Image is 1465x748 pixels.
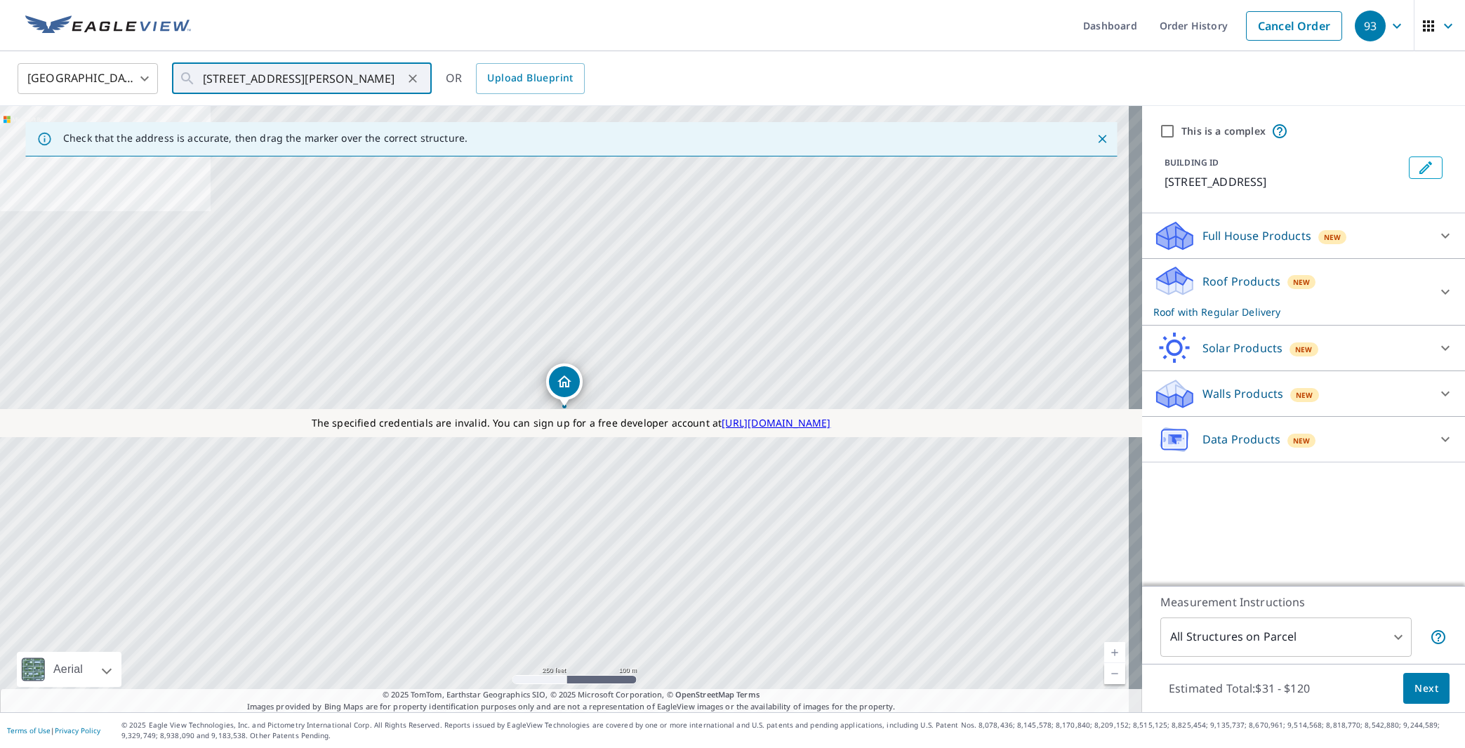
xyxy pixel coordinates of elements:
[1409,156,1443,179] button: Edit building 1
[55,726,100,735] a: Privacy Policy
[1153,422,1454,456] div: Data ProductsNew
[1181,124,1266,138] label: This is a complex
[1158,673,1321,704] p: Estimated Total: $31 - $120
[1403,673,1450,704] button: Next
[1153,265,1454,319] div: Roof ProductsNewRoof with Regular Delivery
[1160,594,1447,610] p: Measurement Instructions
[675,689,734,700] a: OpenStreetMap
[403,69,423,88] button: Clear
[1165,156,1219,168] p: BUILDING ID
[1153,305,1428,319] p: Roof with Regular Delivery
[736,689,760,700] a: Terms
[1104,642,1125,663] a: Current Level 17, Zoom In
[1296,389,1313,401] span: New
[1165,173,1403,190] p: [STREET_ADDRESS]
[1414,680,1438,697] span: Next
[1430,629,1447,646] span: Your report will include each building or structure inside the parcel boundary. In some cases, du...
[1160,617,1412,657] div: All Structures on Parcel
[1202,385,1283,402] p: Walls Products
[1202,273,1280,290] p: Roof Products
[546,363,583,407] div: Dropped pin, building 1, Residential property, 519 Highlands Dr Desoto, TX 75115
[487,69,573,87] span: Upload Blueprint
[1104,663,1125,684] a: Current Level 17, Zoom Out
[1153,331,1454,365] div: Solar ProductsNew
[1293,276,1311,288] span: New
[1202,431,1280,448] p: Data Products
[1295,344,1313,355] span: New
[1093,130,1111,148] button: Close
[1293,435,1311,446] span: New
[17,652,121,687] div: Aerial
[18,59,158,98] div: [GEOGRAPHIC_DATA]
[203,59,403,98] input: Search by address or latitude-longitude
[1153,377,1454,410] div: Walls ProductsNew
[1355,11,1386,41] div: 93
[49,652,87,687] div: Aerial
[476,63,584,94] a: Upload Blueprint
[1324,232,1341,243] span: New
[25,15,191,36] img: EV Logo
[1202,227,1311,244] p: Full House Products
[7,726,51,735] a: Terms of Use
[446,63,585,94] div: OR
[383,689,760,701] span: © 2025 TomTom, Earthstar Geographics SIO, © 2025 Microsoft Corporation, ©
[1153,219,1454,253] div: Full House ProductsNew
[1246,11,1342,41] a: Cancel Order
[1202,340,1282,356] p: Solar Products
[63,132,468,145] p: Check that the address is accurate, then drag the marker over the correct structure.
[121,720,1458,741] p: © 2025 Eagle View Technologies, Inc. and Pictometry International Corp. All Rights Reserved. Repo...
[722,416,830,429] a: [URL][DOMAIN_NAME]
[7,726,100,735] p: |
